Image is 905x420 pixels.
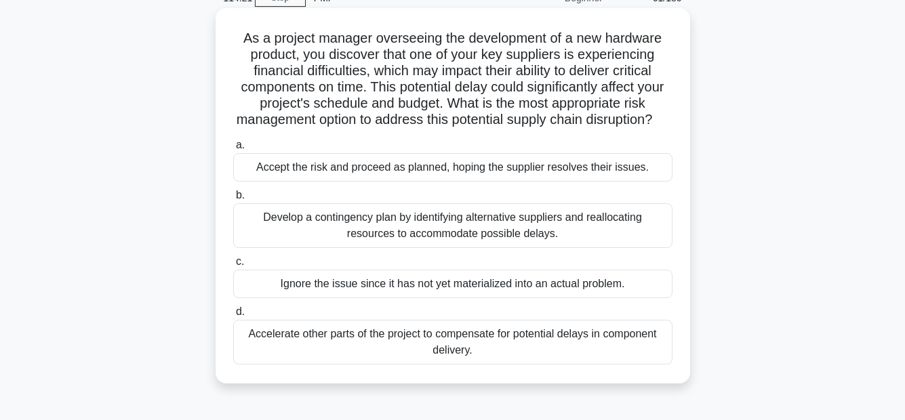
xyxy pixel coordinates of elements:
div: Accelerate other parts of the project to compensate for potential delays in component delivery. [233,320,672,364]
span: a. [236,139,245,150]
div: Accept the risk and proceed as planned, hoping the supplier resolves their issues. [233,153,672,182]
h5: As a project manager overseeing the development of a new hardware product, you discover that one ... [232,30,674,129]
div: Develop a contingency plan by identifying alternative suppliers and reallocating resources to acc... [233,203,672,248]
span: b. [236,189,245,201]
div: Ignore the issue since it has not yet materialized into an actual problem. [233,270,672,298]
span: d. [236,306,245,317]
span: c. [236,255,244,267]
